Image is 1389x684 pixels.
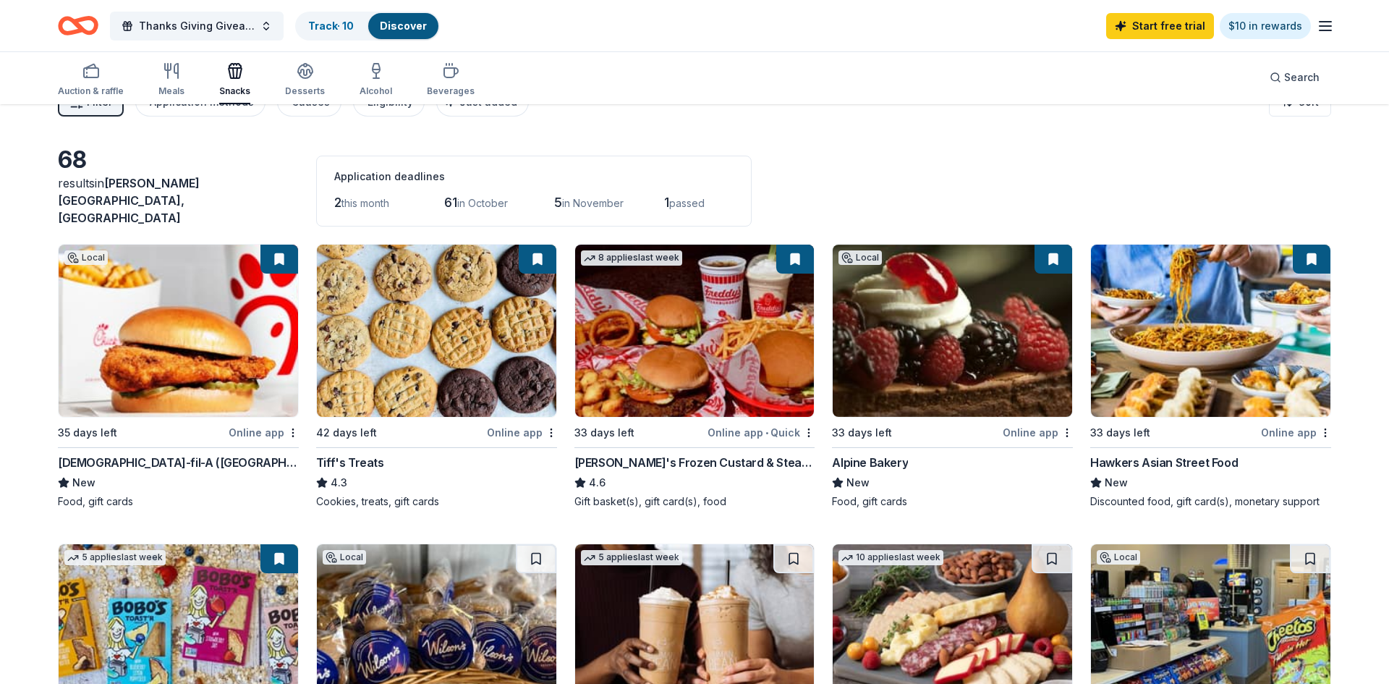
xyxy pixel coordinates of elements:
[846,474,870,491] span: New
[308,20,354,32] a: Track· 10
[316,244,557,509] a: Image for Tiff's Treats42 days leftOnline appTiff's Treats4.3Cookies, treats, gift cards
[574,454,815,471] div: [PERSON_NAME]'s Frozen Custard & Steakburgers
[1220,13,1311,39] a: $10 in rewards
[1090,424,1150,442] div: 33 days left
[360,56,392,104] button: Alcohol
[58,494,299,509] div: Food, gift cards
[1003,423,1073,442] div: Online app
[219,85,250,97] div: Snacks
[1284,69,1320,86] span: Search
[58,176,200,225] span: in
[1105,474,1128,491] span: New
[317,245,556,417] img: Image for Tiff's Treats
[575,245,815,417] img: Image for Freddy's Frozen Custard & Steakburgers
[708,423,815,442] div: Online app Quick
[1261,423,1331,442] div: Online app
[380,20,427,32] a: Discover
[229,423,299,442] div: Online app
[562,197,624,209] span: in November
[334,195,341,210] span: 2
[838,550,943,565] div: 10 applies last week
[341,197,389,209] span: this month
[58,9,98,43] a: Home
[59,245,298,417] img: Image for Chick-fil-A (North Druid Hills)
[1097,550,1140,565] div: Local
[64,550,166,565] div: 5 applies last week
[295,12,440,41] button: Track· 10Discover
[457,197,508,209] span: in October
[838,250,882,265] div: Local
[1090,494,1331,509] div: Discounted food, gift card(s), monetary support
[574,494,815,509] div: Gift basket(s), gift card(s), food
[574,424,634,442] div: 33 days left
[158,85,184,97] div: Meals
[427,56,475,104] button: Beverages
[285,85,325,97] div: Desserts
[110,12,284,41] button: Thanks Giving Giveaway
[58,145,299,174] div: 68
[323,550,366,565] div: Local
[316,454,384,471] div: Tiff's Treats
[669,197,705,209] span: passed
[832,494,1073,509] div: Food, gift cards
[58,244,299,509] a: Image for Chick-fil-A (North Druid Hills)Local35 days leftOnline app[DEMOGRAPHIC_DATA]-fil-A ([GE...
[360,85,392,97] div: Alcohol
[316,424,377,442] div: 42 days left
[833,245,1072,417] img: Image for Alpine Bakery
[139,17,255,35] span: Thanks Giving Giveaway
[219,56,250,104] button: Snacks
[58,85,124,97] div: Auction & raffle
[72,474,95,491] span: New
[664,195,669,210] span: 1
[1258,63,1331,92] button: Search
[1090,454,1238,471] div: Hawkers Asian Street Food
[1091,245,1330,417] img: Image for Hawkers Asian Street Food
[832,244,1073,509] a: Image for Alpine BakeryLocal33 days leftOnline appAlpine BakeryNewFood, gift cards
[765,427,768,439] span: •
[334,168,734,185] div: Application deadlines
[58,176,200,225] span: [PERSON_NAME][GEOGRAPHIC_DATA], [GEOGRAPHIC_DATA]
[64,250,108,265] div: Local
[832,454,908,471] div: Alpine Bakery
[285,56,325,104] button: Desserts
[589,474,606,491] span: 4.6
[487,423,557,442] div: Online app
[331,474,347,491] span: 4.3
[58,424,117,442] div: 35 days left
[581,550,682,565] div: 5 applies last week
[444,195,457,210] span: 61
[58,174,299,227] div: results
[316,494,557,509] div: Cookies, treats, gift cards
[58,56,124,104] button: Auction & raffle
[158,56,184,104] button: Meals
[581,250,682,266] div: 8 applies last week
[574,244,815,509] a: Image for Freddy's Frozen Custard & Steakburgers8 applieslast week33 days leftOnline app•Quick[PE...
[1106,13,1214,39] a: Start free trial
[427,85,475,97] div: Beverages
[58,454,299,471] div: [DEMOGRAPHIC_DATA]-fil-A ([GEOGRAPHIC_DATA])
[554,195,562,210] span: 5
[832,424,892,442] div: 33 days left
[1090,244,1331,509] a: Image for Hawkers Asian Street Food33 days leftOnline appHawkers Asian Street FoodNewDiscounted f...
